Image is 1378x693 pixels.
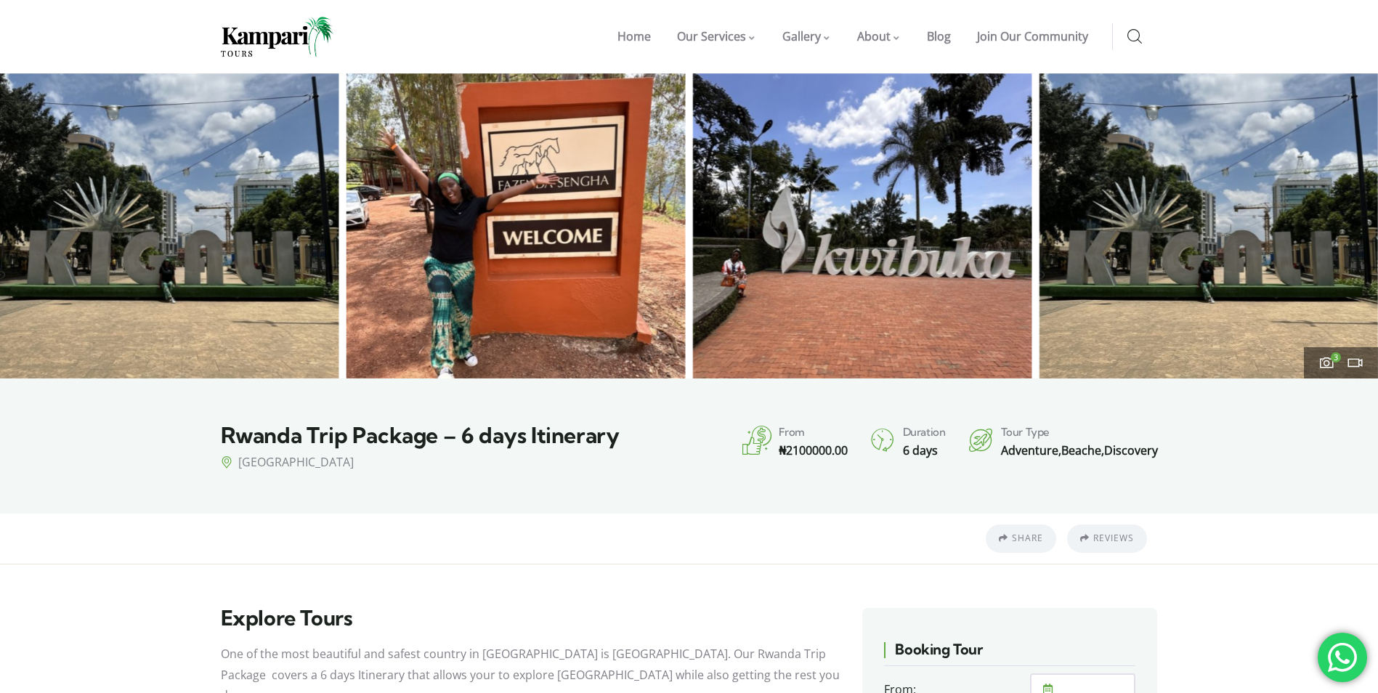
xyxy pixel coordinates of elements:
span: Rwanda Trip Package – 6 days Itinerary [221,421,620,449]
h3: Booking Tour [884,641,1135,666]
h4: Duration [903,426,946,439]
span: Join Our Community [977,28,1088,44]
img: Home [221,17,333,57]
span: ₦ [779,442,786,458]
span: Home [617,28,651,44]
span: Our Services [677,28,746,44]
div: 'Chat [1318,633,1367,682]
span: 2100000.00 [779,442,848,458]
span: Blog [927,28,951,44]
div: 2 / 3 [346,73,686,378]
h2: Explore Tours [221,608,841,629]
a: Beache [1061,442,1101,458]
a: Adventure [1001,442,1058,458]
div: 6 days [903,440,946,461]
img: Vacation to Rwanda [346,73,686,378]
a: Reviews [1067,524,1147,553]
span: [GEOGRAPHIC_DATA] [238,454,354,470]
img: Trip to Rwanda [1039,73,1378,378]
span: About [857,28,891,44]
h4: Tour Type [1001,426,1158,439]
h4: From [779,426,848,439]
div: 3 / 3 [693,73,1032,378]
div: 1 / 3 [1039,73,1378,378]
img: Trip to Rwanda [693,73,1032,378]
div: , , [1001,440,1158,461]
span: Gallery [782,28,821,44]
a: Share [986,524,1056,553]
a: Discovery [1104,442,1158,458]
span: 3 [1331,352,1341,362]
a: 3 [1318,357,1338,373]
